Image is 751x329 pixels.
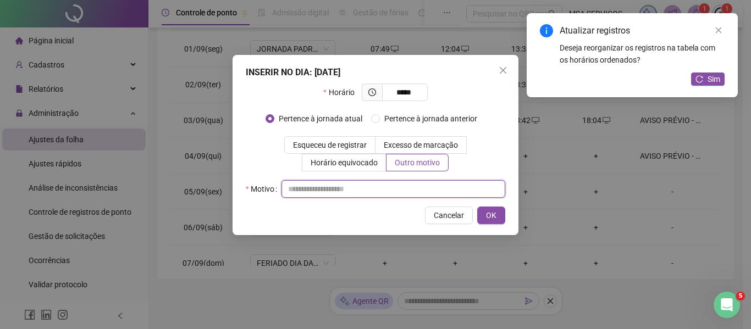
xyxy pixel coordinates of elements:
[560,24,725,37] div: Atualizar registros
[713,24,725,36] a: Close
[695,75,703,83] span: reload
[494,62,512,79] button: Close
[380,113,482,125] span: Pertence à jornada anterior
[477,207,505,224] button: OK
[486,209,496,221] span: OK
[736,292,745,300] span: 5
[560,42,725,66] div: Deseja reorganizar os registros na tabela com os horários ordenados?
[246,66,505,79] div: INSERIR NO DIA : [DATE]
[691,73,725,86] button: Sim
[368,88,376,96] span: clock-circle
[708,73,720,85] span: Sim
[274,113,367,125] span: Pertence à jornada atual
[293,141,367,149] span: Esqueceu de registrar
[540,24,553,37] span: info-circle
[499,66,507,75] span: close
[311,158,378,167] span: Horário equivocado
[714,292,740,318] iframe: Intercom live chat
[395,158,440,167] span: Outro motivo
[384,141,458,149] span: Excesso de marcação
[715,26,722,34] span: close
[323,83,361,101] label: Horário
[425,207,473,224] button: Cancelar
[434,209,464,221] span: Cancelar
[246,180,281,198] label: Motivo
